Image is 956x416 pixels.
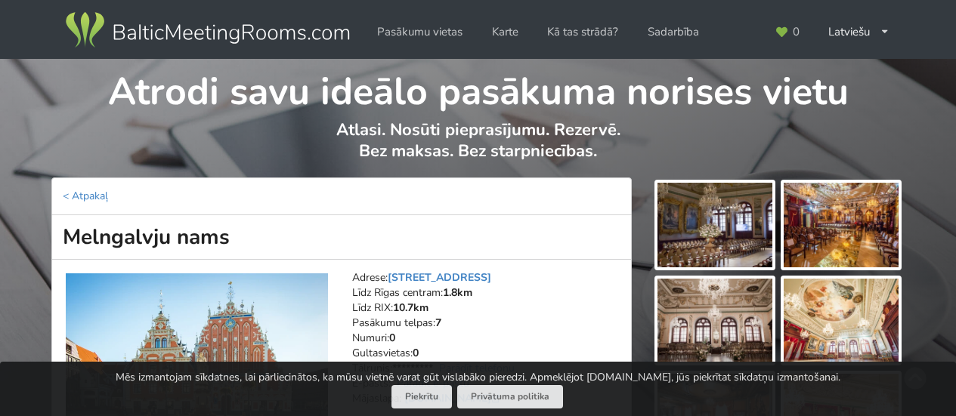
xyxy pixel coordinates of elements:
a: [STREET_ADDRESS] [388,270,491,285]
a: Pasākumu vietas [367,17,473,47]
img: Melngalvju nams | Rīga | Pasākumu vieta - galerijas bilde [784,279,899,363]
strong: 0 [413,346,419,360]
strong: 0 [389,331,395,345]
img: Melngalvju nams | Rīga | Pasākumu vieta - galerijas bilde [657,183,772,267]
img: Melngalvju nams | Rīga | Pasākumu vieta - galerijas bilde [784,183,899,267]
a: Kā tas strādā? [537,17,629,47]
a: Karte [481,17,529,47]
button: Piekrītu [391,385,452,408]
img: Melngalvju nams | Rīga | Pasākumu vieta - galerijas bilde [657,279,772,363]
a: < Atpakaļ [63,189,108,203]
h1: Melngalvju nams [51,215,632,260]
strong: 7 [435,316,441,330]
a: Privātuma politika [457,385,563,408]
p: Atlasi. Nosūti pieprasījumu. Rezervē. Bez maksas. Bez starpniecības. [52,119,904,177]
img: Baltic Meeting Rooms [63,9,352,51]
div: Latviešu [818,17,900,47]
a: Parādīt telefonu [439,361,515,375]
a: Sadarbība [637,17,710,47]
strong: 1.8km [443,285,472,300]
h1: Atrodi savu ideālo pasākuma norises vietu [52,59,904,116]
span: 0 [793,26,800,38]
strong: 10.7km [393,300,428,315]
